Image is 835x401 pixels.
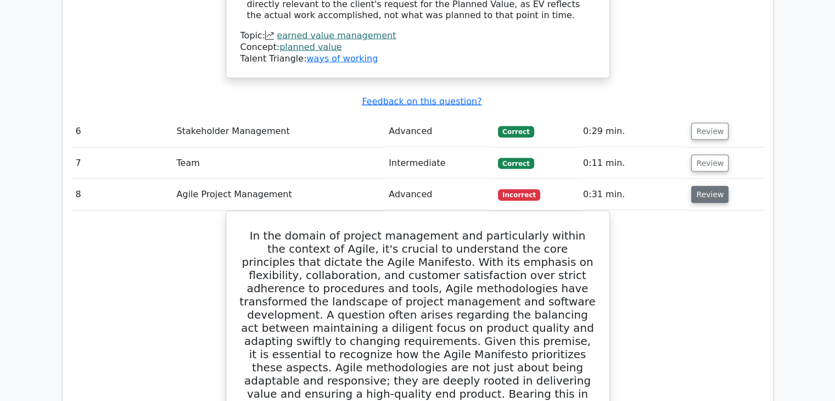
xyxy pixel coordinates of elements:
div: Talent Triangle: [240,30,595,64]
td: Advanced [384,116,494,147]
span: Incorrect [498,190,540,200]
span: Correct [498,126,534,137]
td: 0:29 min. [579,116,687,147]
button: Review [691,123,728,140]
td: 8 [71,179,172,210]
td: Intermediate [384,148,494,179]
span: Correct [498,158,534,169]
button: Review [691,155,728,172]
div: Topic: [240,30,595,42]
td: 0:31 min. [579,179,687,210]
a: Feedback on this question? [362,96,481,107]
a: planned value [279,42,341,52]
td: Agile Project Management [172,179,384,210]
button: Review [691,186,728,203]
td: 6 [71,116,172,147]
a: ways of working [306,53,378,64]
td: Advanced [384,179,494,210]
td: 7 [71,148,172,179]
div: Concept: [240,42,595,53]
a: earned value management [277,30,396,41]
td: Team [172,148,384,179]
td: Stakeholder Management [172,116,384,147]
td: 0:11 min. [579,148,687,179]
